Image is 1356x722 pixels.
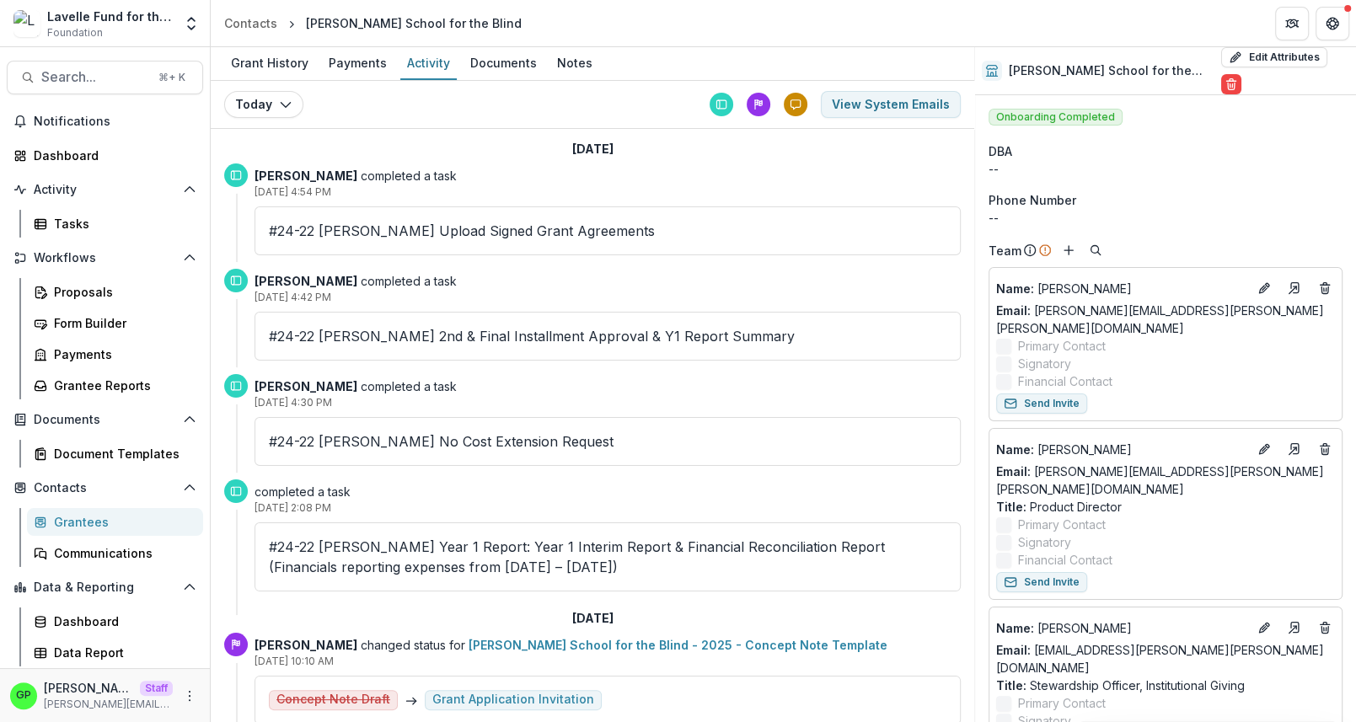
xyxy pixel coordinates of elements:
a: Email: [PERSON_NAME][EMAIL_ADDRESS][PERSON_NAME][PERSON_NAME][DOMAIN_NAME] [996,302,1335,337]
div: ⌘ + K [155,68,189,87]
div: Data Report [54,644,190,661]
div: Dashboard [34,147,190,164]
button: Today [224,91,303,118]
span: Workflows [34,251,176,265]
button: Partners [1275,7,1309,40]
p: changed status for [255,636,961,654]
a: Dashboard [7,142,203,169]
button: Send Invite [996,572,1087,592]
img: Lavelle Fund for the Blind [13,10,40,37]
div: Grant Application Invitation [432,693,594,707]
p: completed a task [255,377,961,395]
button: Get Help [1316,7,1349,40]
div: Tasks [54,215,190,233]
strong: [PERSON_NAME] [255,638,357,652]
a: Payments [27,340,203,368]
p: [DATE] 4:54 PM [255,185,961,200]
div: Dashboard [54,612,190,630]
span: Search... [41,69,148,85]
span: Primary Contact [1018,694,1106,712]
div: Grantee Reports [54,377,190,394]
div: Griffin Perry [16,690,31,701]
a: Communications [27,539,203,567]
div: Proposals [54,283,190,301]
span: Phone Number [989,191,1076,209]
p: Product Director [996,498,1335,516]
p: [DATE] 4:42 PM [255,290,961,305]
a: Email: [PERSON_NAME][EMAIL_ADDRESS][PERSON_NAME][PERSON_NAME][DOMAIN_NAME] [996,463,1335,498]
div: Notes [550,51,599,75]
a: Name: [PERSON_NAME] [996,619,1247,637]
span: DBA [989,142,1012,160]
button: Edit [1254,618,1274,638]
button: Edit [1254,439,1274,459]
a: Go to contact [1281,436,1308,463]
a: Name: [PERSON_NAME] [996,441,1247,458]
a: Proposals [27,278,203,306]
span: Email: [996,464,1031,479]
p: [PERSON_NAME] [44,679,133,697]
button: Search [1085,240,1106,260]
a: Notes [550,47,599,80]
nav: breadcrumb [217,11,528,35]
span: Name : [996,621,1034,635]
span: Foundation [47,25,103,40]
button: Open Activity [7,176,203,203]
p: Staff [140,681,173,696]
span: Title : [996,500,1026,514]
div: Document Templates [54,445,190,463]
div: Payments [54,345,190,363]
p: [PERSON_NAME] [996,280,1247,297]
div: Communications [54,544,190,562]
strong: [PERSON_NAME] [255,379,357,393]
span: Primary Contact [1018,516,1106,533]
span: Documents [34,413,176,427]
button: Open Documents [7,406,203,433]
div: Activity [400,51,457,75]
span: Name : [996,281,1034,296]
button: Deletes [1315,439,1335,459]
p: #24-22 [PERSON_NAME] No Cost Extension Request [269,431,946,452]
div: -- [989,160,1343,178]
button: Edit Attributes [1221,47,1327,67]
a: Form Builder [27,309,203,337]
button: View System Emails [821,91,961,118]
a: Name: [PERSON_NAME] [996,280,1247,297]
a: Dashboard [27,607,203,635]
p: [PERSON_NAME] [996,619,1247,637]
strong: [PERSON_NAME] [255,274,357,288]
p: Team [989,242,1021,259]
p: [DATE] 10:10 AM [255,654,961,669]
span: Financial Contact [1018,372,1112,390]
div: Grantees [54,513,190,531]
span: Signatory [1018,355,1071,372]
span: Email: [996,303,1031,318]
button: Add [1059,240,1079,260]
span: Data & Reporting [34,580,176,595]
div: Form Builder [54,314,190,332]
p: [DATE] 4:30 PM [255,395,961,410]
span: Onboarding Completed [989,109,1123,126]
a: Contacts [217,11,284,35]
button: Open Workflows [7,244,203,271]
span: Name : [996,442,1034,457]
a: Tasks [27,210,203,238]
strong: [PERSON_NAME] [255,168,357,183]
div: Grant History [224,51,315,75]
a: Grantees [27,508,203,536]
a: Go to contact [1281,275,1308,302]
span: Activity [34,183,176,197]
p: completed a task [255,272,961,290]
button: Open Contacts [7,474,203,501]
h2: [PERSON_NAME] School for the Blind [1009,64,1214,78]
span: Contacts [34,481,176,495]
span: Financial Contact [1018,551,1112,569]
span: Signatory [1018,533,1071,551]
div: Payments [322,51,394,75]
button: Search... [7,61,203,94]
button: Deletes [1315,278,1335,298]
a: Activity [400,47,457,80]
p: completed a task [255,167,961,185]
button: Delete [1221,74,1241,94]
button: Edit [1254,278,1274,298]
